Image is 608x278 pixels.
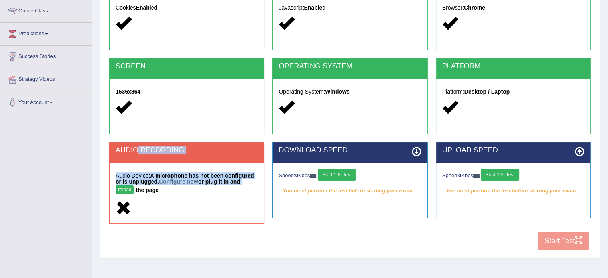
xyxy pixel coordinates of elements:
[279,169,421,183] div: Speed: Kbps
[279,185,421,197] em: You must perform the test before starting your exam
[295,172,298,178] strong: 0
[0,46,92,66] a: Success Stories
[442,89,584,95] h5: Platform:
[318,169,356,181] button: Start 10s Test
[304,4,325,11] strong: Enabled
[473,174,480,178] img: ajax-loader-fb-connection.gif
[159,178,198,185] a: Configure now
[0,23,92,43] a: Predictions
[279,62,421,70] h2: OPERATING SYSTEM
[116,185,134,194] button: reload
[0,91,92,111] a: Your Account
[279,89,421,95] h5: Operating System:
[442,185,584,197] em: You must perform the test before starting your exam
[481,169,519,181] button: Start 10s Test
[310,174,316,178] img: ajax-loader-fb-connection.gif
[442,146,584,154] h2: UPLOAD SPEED
[279,146,421,154] h2: DOWNLOAD SPEED
[325,88,349,95] strong: Windows
[0,68,92,88] a: Strategy Videos
[442,62,584,70] h2: PLATFORM
[464,88,510,95] strong: Desktop / Laptop
[442,5,584,11] h5: Browser:
[279,5,421,11] h5: Javascript
[458,172,461,178] strong: 0
[116,146,258,154] h2: AUDIO RECORDING
[116,5,258,11] h5: Cookies
[116,62,258,70] h2: SCREEN
[116,172,254,193] strong: A microphone has not been configured or is unplugged. or plug it in and the page
[136,4,157,11] strong: Enabled
[442,169,584,183] div: Speed: Kbps
[116,173,258,196] h5: Audio Device:
[116,88,140,95] strong: 1536x864
[464,4,485,11] strong: Chrome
